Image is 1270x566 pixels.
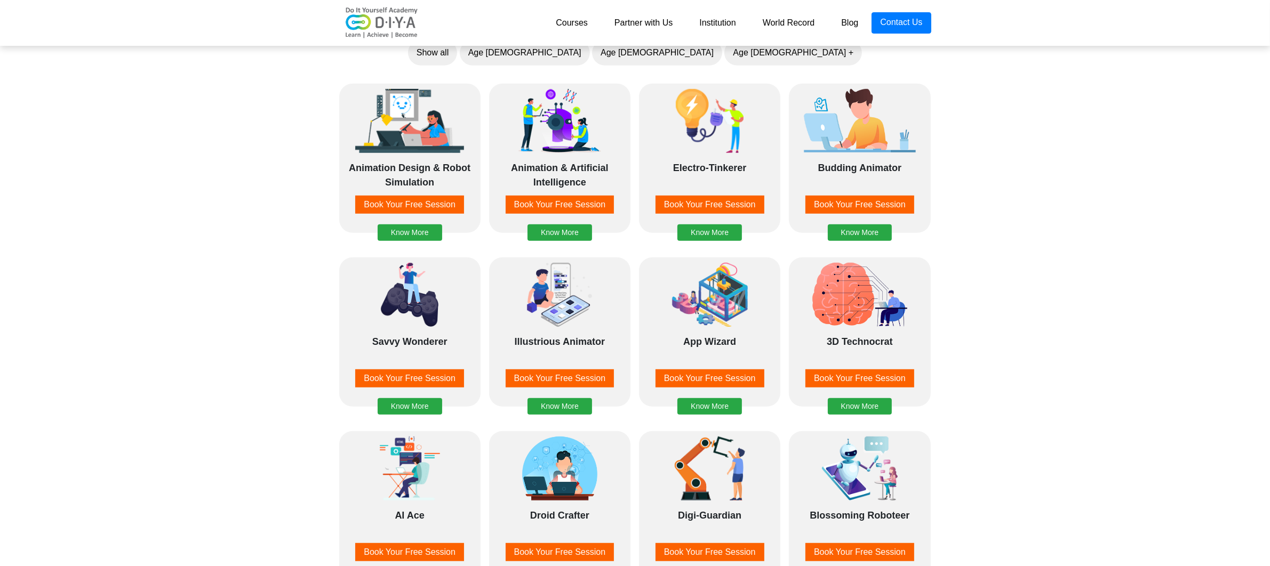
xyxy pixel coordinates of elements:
button: Age [DEMOGRAPHIC_DATA] [592,40,722,66]
button: Book Your Free Session [506,196,614,214]
a: Know More [378,389,442,398]
a: Know More [378,215,442,224]
button: Book Your Free Session [656,196,764,214]
a: Blog [828,12,872,34]
button: Know More [677,224,742,241]
a: Know More [828,389,892,398]
button: Book Your Free Session [506,543,614,561]
a: Institution [686,12,749,34]
a: Book Your Free Session [494,369,625,387]
button: Book Your Free Session [506,369,614,387]
button: Book Your Free Session [805,196,914,214]
button: Know More [677,398,742,415]
button: Know More [378,224,442,241]
a: Know More [528,389,592,398]
img: logo-v2.png [339,7,425,39]
button: Show all [408,40,457,66]
div: Electro-Tinkerer [644,161,775,188]
button: Book Your Free Session [355,196,464,214]
button: Book Your Free Session [656,369,764,387]
a: Book Your Free Session [644,369,775,387]
button: Know More [828,224,892,241]
a: Book Your Free Session [345,196,475,214]
button: Know More [378,398,442,415]
a: Book Your Free Session [345,543,475,561]
a: World Record [749,12,828,34]
div: Budding Animator [794,161,925,188]
a: Book Your Free Session [794,543,925,561]
div: Droid Crafter [494,508,625,535]
a: Know More [528,215,592,224]
a: Book Your Free Session [494,543,625,561]
div: Animation & Artificial Intelligence [494,161,625,188]
a: Book Your Free Session [794,196,925,214]
a: Book Your Free Session [494,196,625,214]
a: Know More [677,215,742,224]
button: Know More [528,224,592,241]
div: Savvy Wonderer [345,335,475,361]
div: Illustrious Animator [494,335,625,361]
div: Blossoming Roboteer [794,508,925,535]
div: 3D Technocrat [794,335,925,361]
div: App Wizard [644,335,775,361]
button: Know More [828,398,892,415]
button: Book Your Free Session [805,369,914,387]
a: Book Your Free Session [644,543,775,561]
a: Courses [542,12,601,34]
a: Know More [677,389,742,398]
a: Book Your Free Session [794,369,925,387]
button: Know More [528,398,592,415]
button: Age [DEMOGRAPHIC_DATA] + [724,40,862,66]
a: Know More [828,215,892,224]
a: Contact Us [872,12,931,34]
button: Age [DEMOGRAPHIC_DATA] [460,40,590,66]
div: AI Ace [345,508,475,535]
a: Book Your Free Session [644,196,775,214]
a: Book Your Free Session [345,369,475,387]
button: Book Your Free Session [355,369,464,387]
button: Book Your Free Session [656,543,764,561]
button: Book Your Free Session [805,543,914,561]
div: Animation Design & Robot Simulation [345,161,475,188]
a: Partner with Us [601,12,686,34]
button: Book Your Free Session [355,543,464,561]
div: Digi-Guardian [644,508,775,535]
